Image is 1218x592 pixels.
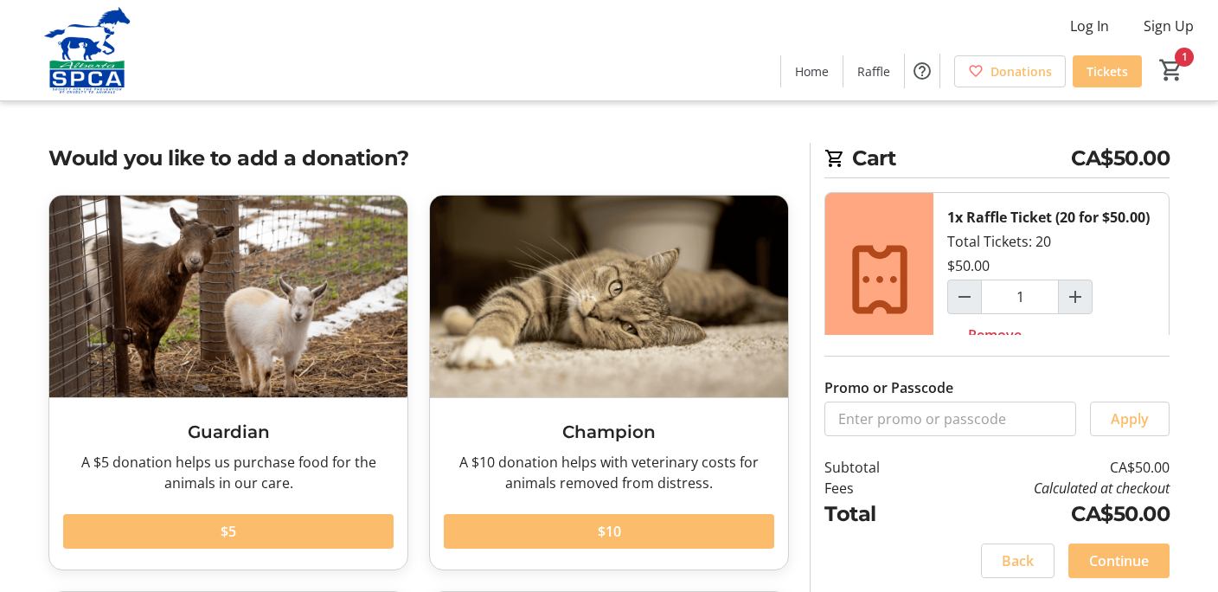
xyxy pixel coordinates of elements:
[954,55,1066,87] a: Donations
[925,478,1170,499] td: Calculated at checkout
[49,196,407,397] img: Guardian
[824,143,1170,178] h2: Cart
[857,62,890,80] span: Raffle
[63,452,394,493] div: A $5 donation helps us purchase food for the animals in our care.
[444,419,774,445] h3: Champion
[824,402,1076,436] input: Enter promo or passcode
[1071,143,1170,174] span: CA$50.00
[843,55,904,87] a: Raffle
[1144,16,1194,36] span: Sign Up
[1002,550,1034,571] span: Back
[48,143,789,174] h2: Would you like to add a donation?
[933,193,1169,366] div: Total Tickets: 20
[1073,55,1142,87] a: Tickets
[430,196,788,397] img: Champion
[824,457,925,478] td: Subtotal
[990,62,1052,80] span: Donations
[1090,402,1170,436] button: Apply
[925,499,1170,530] td: CA$50.00
[795,62,829,80] span: Home
[1130,12,1208,40] button: Sign Up
[947,318,1042,352] button: Remove
[947,255,990,276] div: $50.00
[63,419,394,445] h3: Guardian
[925,457,1170,478] td: CA$50.00
[824,377,953,398] label: Promo or Passcode
[948,280,981,313] button: Decrement by one
[444,452,774,493] div: A $10 donation helps with veterinary costs for animals removed from distress.
[444,514,774,549] button: $10
[824,499,925,530] td: Total
[1156,55,1187,86] button: Cart
[905,54,939,88] button: Help
[1059,280,1092,313] button: Increment by one
[1068,544,1170,578] button: Continue
[781,55,843,87] a: Home
[947,207,1150,228] div: 1x Raffle Ticket (20 for $50.00)
[63,514,394,549] button: $5
[981,544,1055,578] button: Back
[1089,550,1149,571] span: Continue
[1111,409,1149,429] span: Apply
[981,280,1059,314] input: Raffle Ticket (20 for $50.00) Quantity
[598,521,621,542] span: $10
[221,521,236,542] span: $5
[1056,12,1123,40] button: Log In
[1087,62,1128,80] span: Tickets
[1070,16,1109,36] span: Log In
[824,478,925,499] td: Fees
[968,325,1022,345] span: Remove
[10,7,164,93] img: Alberta SPCA's Logo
